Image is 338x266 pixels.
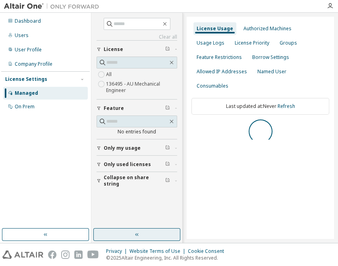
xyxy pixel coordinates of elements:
[197,54,242,61] div: Feature Restrictions
[257,68,286,75] div: Named User
[235,40,269,46] div: License Priority
[15,61,52,67] div: Company Profile
[61,250,70,259] img: instagram.svg
[243,25,292,32] div: Authorized Machines
[165,178,170,184] span: Clear filter
[15,104,35,110] div: On Prem
[97,34,177,40] a: Clear all
[97,139,177,157] button: Only my usage
[252,54,289,61] div: Borrow Settings
[15,90,38,96] div: Managed
[165,145,170,151] span: Clear filter
[197,83,228,89] div: Consumables
[97,172,177,190] button: Collapse on share string
[106,79,177,95] label: 136495 - AU Mechanical Engineer
[97,100,177,117] button: Feature
[106,248,129,254] div: Privacy
[165,161,170,168] span: Clear filter
[106,254,229,261] p: © 2025 Altair Engineering, Inc. All Rights Reserved.
[165,46,170,53] span: Clear filter
[104,174,165,187] span: Collapse on share string
[74,250,83,259] img: linkedin.svg
[278,103,295,110] a: Refresh
[104,46,123,53] span: License
[104,161,151,168] span: Only used licenses
[191,98,329,115] div: Last updated at: Never
[15,18,41,24] div: Dashboard
[2,250,43,259] img: altair_logo.svg
[97,41,177,58] button: License
[106,70,113,79] label: All
[188,248,229,254] div: Cookie Consent
[197,68,247,75] div: Allowed IP Addresses
[104,145,141,151] span: Only my usage
[197,25,233,32] div: License Usage
[87,250,99,259] img: youtube.svg
[97,156,177,173] button: Only used licenses
[280,40,297,46] div: Groups
[97,129,177,135] div: No entries found
[197,40,224,46] div: Usage Logs
[48,250,56,259] img: facebook.svg
[4,2,103,10] img: Altair One
[165,105,170,111] span: Clear filter
[129,248,188,254] div: Website Terms of Use
[15,47,42,53] div: User Profile
[15,32,29,39] div: Users
[5,76,47,82] div: License Settings
[104,105,124,111] span: Feature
